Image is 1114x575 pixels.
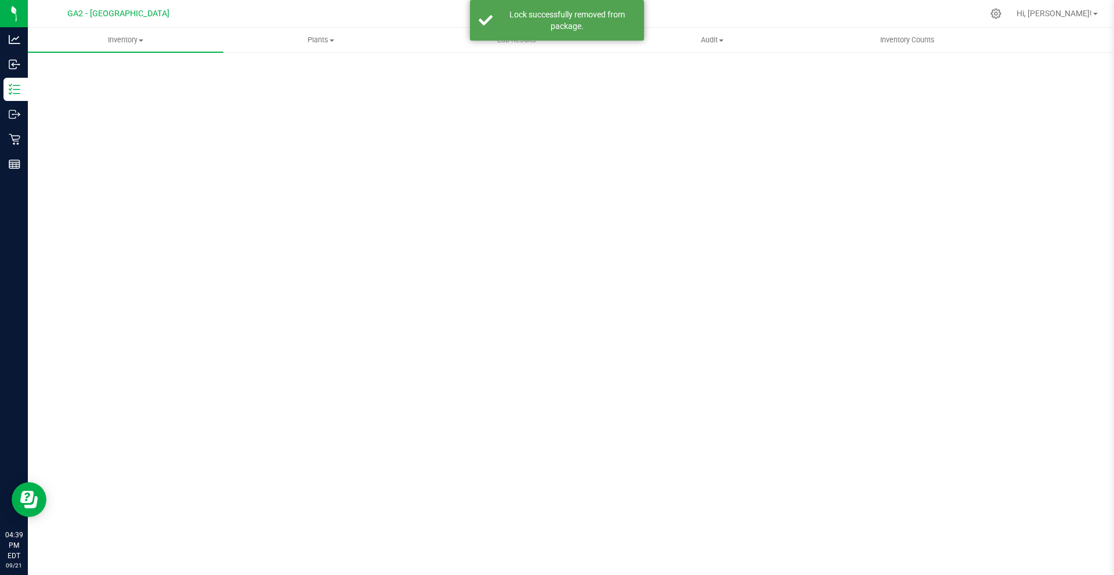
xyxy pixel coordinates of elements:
[615,35,809,45] span: Audit
[1017,9,1092,18] span: Hi, [PERSON_NAME]!
[9,109,20,120] inline-svg: Outbound
[9,59,20,70] inline-svg: Inbound
[224,35,418,45] span: Plants
[5,530,23,561] p: 04:39 PM EDT
[810,28,1006,52] a: Inventory Counts
[67,9,169,19] span: GA2 - [GEOGRAPHIC_DATA]
[499,9,635,32] div: Lock successfully removed from package.
[865,35,950,45] span: Inventory Counts
[9,133,20,145] inline-svg: Retail
[9,34,20,45] inline-svg: Analytics
[9,84,20,95] inline-svg: Inventory
[12,482,46,517] iframe: Resource center
[9,158,20,170] inline-svg: Reports
[223,28,419,52] a: Plants
[28,28,223,52] a: Inventory
[28,35,223,45] span: Inventory
[5,561,23,570] p: 09/21
[419,28,614,52] a: Lab Results
[989,8,1003,19] div: Manage settings
[614,28,810,52] a: Audit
